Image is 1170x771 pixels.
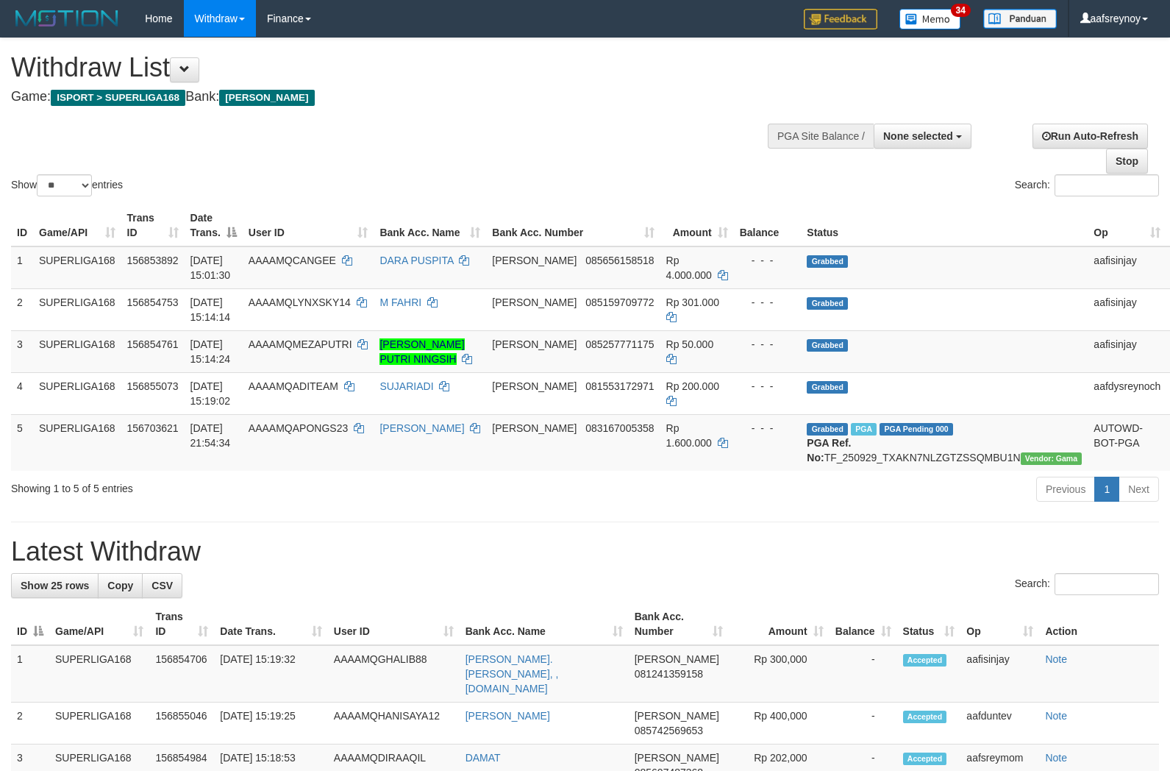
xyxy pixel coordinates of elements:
[11,475,477,496] div: Showing 1 to 5 of 5 entries
[734,205,802,246] th: Balance
[465,653,559,694] a: [PERSON_NAME]. [PERSON_NAME], , [DOMAIN_NAME]
[33,372,121,414] td: SUPERLIGA168
[214,645,327,703] td: [DATE] 15:19:32
[121,205,185,246] th: Trans ID: activate to sort column ascending
[249,422,348,434] span: AAAAMQAPONGS23
[185,205,243,246] th: Date Trans.: activate to sort column descending
[729,603,830,645] th: Amount: activate to sort column ascending
[729,703,830,745] td: Rp 400,000
[660,205,734,246] th: Amount: activate to sort column ascending
[190,422,231,449] span: [DATE] 21:54:34
[1106,149,1148,174] a: Stop
[219,90,314,106] span: [PERSON_NAME]
[249,296,351,308] span: AAAAMQLYNXSKY14
[1088,246,1166,289] td: aafisinjay
[149,645,214,703] td: 156854706
[37,174,92,196] select: Showentries
[903,711,947,723] span: Accepted
[328,603,460,645] th: User ID: activate to sort column ascending
[585,296,654,308] span: Copy 085159709772 to clipboard
[629,603,729,645] th: Bank Acc. Number: activate to sort column ascending
[1015,174,1159,196] label: Search:
[51,90,185,106] span: ISPORT > SUPERLIGA168
[460,603,629,645] th: Bank Acc. Name: activate to sort column ascending
[249,338,352,350] span: AAAAMQMEZAPUTRI
[190,255,231,281] span: [DATE] 15:01:30
[1094,477,1119,502] a: 1
[585,255,654,266] span: Copy 085656158518 to clipboard
[585,422,654,434] span: Copy 083167005358 to clipboard
[897,603,961,645] th: Status: activate to sort column ascending
[11,703,49,745] td: 2
[960,703,1039,745] td: aafduntev
[1119,477,1159,502] a: Next
[11,573,99,598] a: Show 25 rows
[1088,205,1166,246] th: Op: activate to sort column ascending
[379,422,464,434] a: [PERSON_NAME]
[33,288,121,330] td: SUPERLIGA168
[98,573,143,598] a: Copy
[11,330,33,372] td: 3
[149,703,214,745] td: 156855046
[851,423,877,436] span: Marked by aafchhiseyha
[127,380,179,392] span: 156855073
[465,710,550,722] a: [PERSON_NAME]
[740,421,796,436] div: - - -
[883,130,953,142] span: None selected
[486,205,660,246] th: Bank Acc. Number: activate to sort column ascending
[768,124,874,149] div: PGA Site Balance /
[379,296,421,308] a: M FAHRI
[830,703,897,745] td: -
[903,654,947,667] span: Accepted
[151,580,173,591] span: CSV
[1015,573,1159,595] label: Search:
[1088,288,1166,330] td: aafisinjay
[807,381,848,394] span: Grabbed
[127,255,179,266] span: 156853892
[960,603,1039,645] th: Op: activate to sort column ascending
[1045,752,1067,764] a: Note
[807,297,848,310] span: Grabbed
[374,205,486,246] th: Bank Acc. Name: activate to sort column ascending
[249,255,336,266] span: AAAAMQCANGEE
[11,246,33,289] td: 1
[379,338,464,365] a: [PERSON_NAME] PUTRI NINGSIH
[585,338,654,350] span: Copy 085257771175 to clipboard
[1036,477,1095,502] a: Previous
[880,423,953,436] span: PGA Pending
[11,174,123,196] label: Show entries
[1088,330,1166,372] td: aafisinjay
[635,653,719,665] span: [PERSON_NAME]
[379,380,433,392] a: SUJARIADI
[33,330,121,372] td: SUPERLIGA168
[666,422,712,449] span: Rp 1.600.000
[830,645,897,703] td: -
[190,338,231,365] span: [DATE] 15:14:24
[33,205,121,246] th: Game/API: activate to sort column ascending
[243,205,374,246] th: User ID: activate to sort column ascending
[666,255,712,281] span: Rp 4.000.000
[492,422,577,434] span: [PERSON_NAME]
[11,645,49,703] td: 1
[807,255,848,268] span: Grabbed
[33,246,121,289] td: SUPERLIGA168
[740,295,796,310] div: - - -
[951,4,971,17] span: 34
[127,296,179,308] span: 156854753
[1021,452,1082,465] span: Vendor URL: https://trx31.1velocity.biz
[328,703,460,745] td: AAAAMQHANISAYA12
[807,339,848,352] span: Grabbed
[492,296,577,308] span: [PERSON_NAME]
[807,437,851,463] b: PGA Ref. No:
[49,703,149,745] td: SUPERLIGA168
[960,645,1039,703] td: aafisinjay
[11,53,766,82] h1: Withdraw List
[729,645,830,703] td: Rp 300,000
[740,337,796,352] div: - - -
[585,380,654,392] span: Copy 081553172971 to clipboard
[903,753,947,765] span: Accepted
[804,9,877,29] img: Feedback.jpg
[190,380,231,407] span: [DATE] 15:19:02
[1055,573,1159,595] input: Search:
[214,703,327,745] td: [DATE] 15:19:25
